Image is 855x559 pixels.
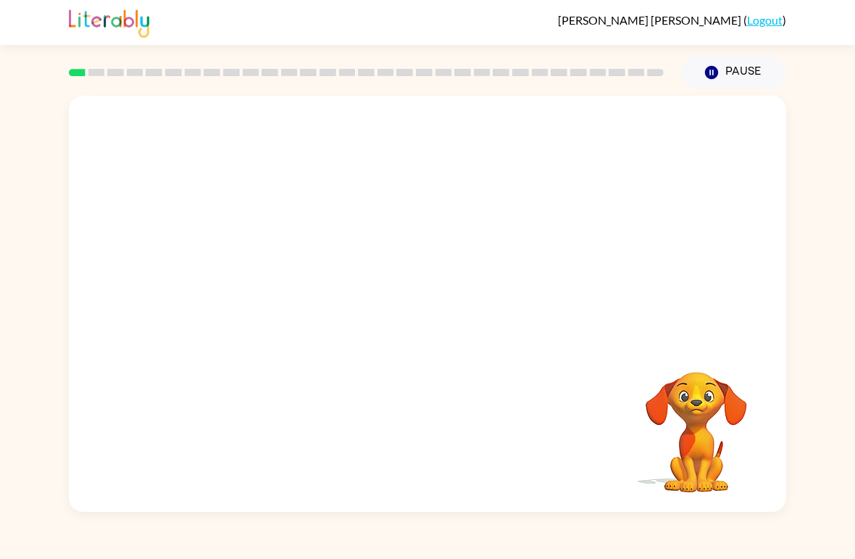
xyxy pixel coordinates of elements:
a: Logout [747,13,783,27]
div: ( ) [558,13,786,27]
video: Your browser must support playing .mp4 files to use Literably. Please try using another browser. [624,349,769,494]
span: [PERSON_NAME] [PERSON_NAME] [558,13,743,27]
img: Literably [69,6,149,38]
button: Pause [681,56,786,89]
